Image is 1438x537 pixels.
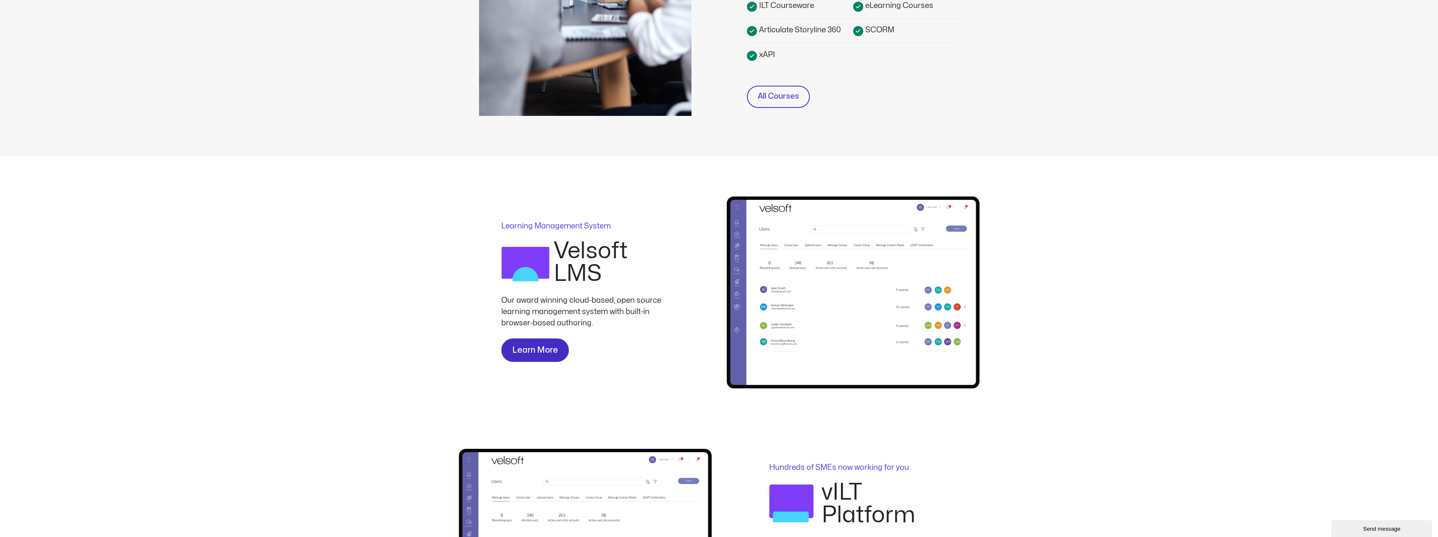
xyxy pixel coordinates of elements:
[758,91,799,103] span: All Courses
[34,50,75,55] div: Domain Overview
[501,338,569,362] a: Learn More
[24,49,31,55] img: tab_domain_overview_orange.svg
[13,13,20,20] img: logo_orange.svg
[24,13,41,20] div: v 4.0.25
[85,49,92,55] img: tab_keywords_by_traffic_grey.svg
[863,24,894,36] span: SCORM
[757,49,775,60] span: xAPI
[94,50,139,55] div: Keywords by Traffic
[769,464,937,472] p: Hundreds of SMEs now working for you
[1331,519,1434,537] iframe: chat widget
[757,24,841,36] span: Articulate Storyline 360
[822,481,937,527] h2: vILT Platform
[747,86,810,108] a: All Courses
[512,343,558,357] span: Learn More
[13,22,20,29] img: website_grey.svg
[22,22,92,29] div: Domain: [DOMAIN_NAME]
[727,196,980,388] img: Screenshot of Velsoft's learning management system
[501,295,669,329] div: Our award winning cloud-based, open source learning management system with built-in browser-based...
[853,24,959,36] a: SCORM
[554,240,669,285] h2: Velsoft LMS
[501,223,669,230] p: Learning Management System
[501,240,550,288] img: LMS Logo
[747,24,853,36] a: Articulate Storyline 360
